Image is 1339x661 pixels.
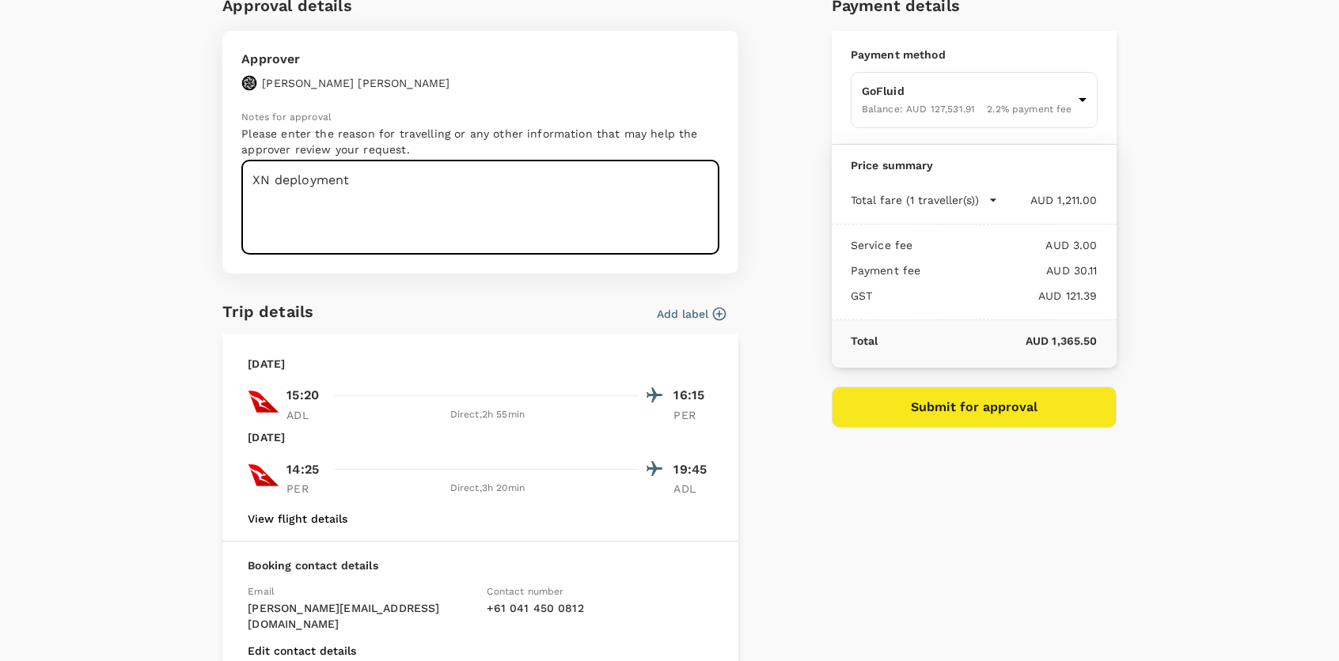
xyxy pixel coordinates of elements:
p: AUD 3.00 [912,237,1097,253]
h6: Trip details [222,299,313,324]
button: Edit contact details [248,644,356,657]
p: AUD 121.39 [872,288,1098,304]
p: 16:15 [673,386,713,405]
p: Payment method [851,47,1098,62]
p: ADL [286,407,326,423]
p: AUD 1,211.00 [998,192,1098,208]
p: AUD 30.11 [920,263,1097,278]
button: Submit for approval [832,387,1117,428]
p: Please enter the reason for travelling or any other information that may help the approver review... [241,126,719,157]
p: [PERSON_NAME] [PERSON_NAME] [262,75,449,91]
button: View flight details [248,512,347,525]
div: GoFluidBalance: AUD 127,531.912.2% payment fee [851,72,1098,128]
p: Payment fee [851,263,921,278]
img: avatar-669f10fb90e1f.png [241,75,257,91]
img: QF [248,459,279,491]
p: [DATE] [248,429,285,445]
p: + 61 041 450 0812 [487,600,713,616]
p: 19:45 [673,460,713,479]
span: 2.2 % payment fee [987,104,1072,115]
button: Add label [657,306,726,322]
span: Balance : AUD 127,531.91 [862,104,975,115]
p: PER [286,481,326,497]
p: Service fee [851,237,913,253]
p: GST [851,288,872,304]
button: Total fare (1 traveller(s)) [851,192,998,208]
textarea: XN deployment [241,161,719,255]
p: Total fare (1 traveller(s)) [851,192,979,208]
span: Contact number [487,586,563,597]
div: Direct , 2h 55min [336,407,639,423]
span: Email [248,586,275,597]
p: Total [851,333,878,349]
p: PER [673,407,713,423]
p: ADL [673,481,713,497]
p: Notes for approval [241,110,719,126]
p: Approver [241,50,449,69]
p: GoFluid [862,83,1072,99]
div: Direct , 3h 20min [336,481,639,497]
p: 15:20 [286,386,319,405]
p: 14:25 [286,460,319,479]
p: [PERSON_NAME][EMAIL_ADDRESS][DOMAIN_NAME] [248,600,474,632]
p: [DATE] [248,356,285,372]
p: AUD 1,365.50 [878,333,1097,349]
p: Price summary [851,157,1098,173]
img: QF [248,386,279,417]
p: Booking contact details [248,557,713,573]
